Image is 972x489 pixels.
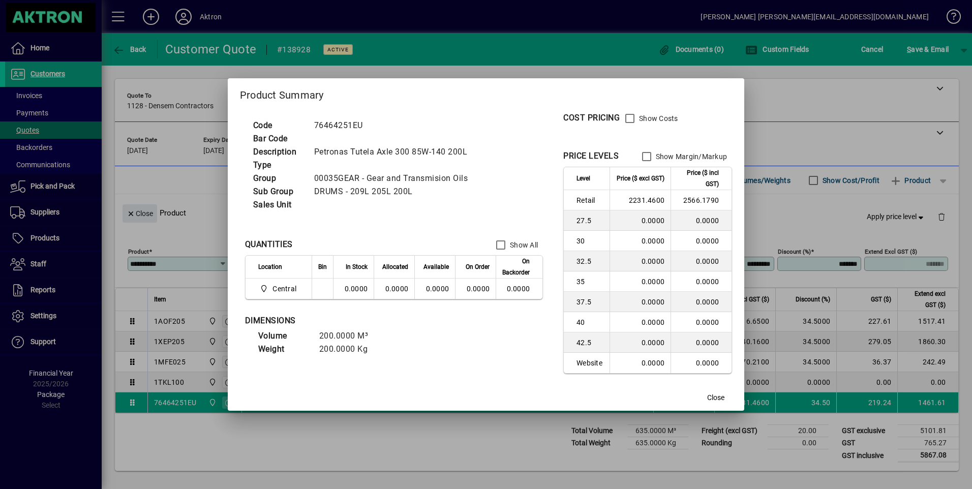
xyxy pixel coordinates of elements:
[496,279,542,299] td: 0.0000
[309,172,480,185] td: 00035GEAR - Gear and Transmision Oils
[563,112,620,124] div: COST PRICING
[576,338,603,348] span: 42.5
[502,256,530,278] span: On Backorder
[248,185,309,198] td: Sub Group
[610,190,671,210] td: 2231.4600
[677,167,719,190] span: Price ($ incl GST)
[248,145,309,159] td: Description
[248,132,309,145] td: Bar Code
[671,312,732,332] td: 0.0000
[576,317,603,327] span: 40
[671,271,732,292] td: 0.0000
[610,210,671,231] td: 0.0000
[253,343,314,356] td: Weight
[245,238,293,251] div: QUANTITIES
[576,195,603,205] span: Retail
[610,231,671,251] td: 0.0000
[563,150,619,162] div: PRICE LEVELS
[671,332,732,353] td: 0.0000
[414,279,455,299] td: 0.0000
[248,119,309,132] td: Code
[617,173,664,184] span: Price ($ excl GST)
[671,210,732,231] td: 0.0000
[314,343,381,356] td: 200.0000 Kg
[508,240,538,250] label: Show All
[258,261,282,272] span: Location
[610,332,671,353] td: 0.0000
[467,285,490,293] span: 0.0000
[700,388,732,407] button: Close
[610,292,671,312] td: 0.0000
[318,261,327,272] span: Bin
[228,78,744,108] h2: Product Summary
[637,113,678,124] label: Show Costs
[248,172,309,185] td: Group
[245,315,499,327] div: DIMENSIONS
[671,251,732,271] td: 0.0000
[333,279,374,299] td: 0.0000
[671,231,732,251] td: 0.0000
[309,145,480,159] td: Petronas Tutela Axle 300 85W-140 200L
[346,261,368,272] span: In Stock
[253,329,314,343] td: Volume
[576,256,603,266] span: 32.5
[576,236,603,246] span: 30
[576,358,603,368] span: Website
[466,261,490,272] span: On Order
[671,190,732,210] td: 2566.1790
[309,119,480,132] td: 76464251EU
[576,297,603,307] span: 37.5
[248,198,309,211] td: Sales Unit
[248,159,309,172] td: Type
[654,151,727,162] label: Show Margin/Markup
[374,279,414,299] td: 0.0000
[382,261,408,272] span: Allocated
[671,292,732,312] td: 0.0000
[272,284,296,294] span: Central
[610,251,671,271] td: 0.0000
[576,173,590,184] span: Level
[576,216,603,226] span: 27.5
[309,185,480,198] td: DRUMS - 209L 205L 200L
[610,271,671,292] td: 0.0000
[610,353,671,373] td: 0.0000
[258,283,300,295] span: Central
[610,312,671,332] td: 0.0000
[314,329,381,343] td: 200.0000 M³
[671,353,732,373] td: 0.0000
[707,392,724,403] span: Close
[576,277,603,287] span: 35
[423,261,449,272] span: Available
